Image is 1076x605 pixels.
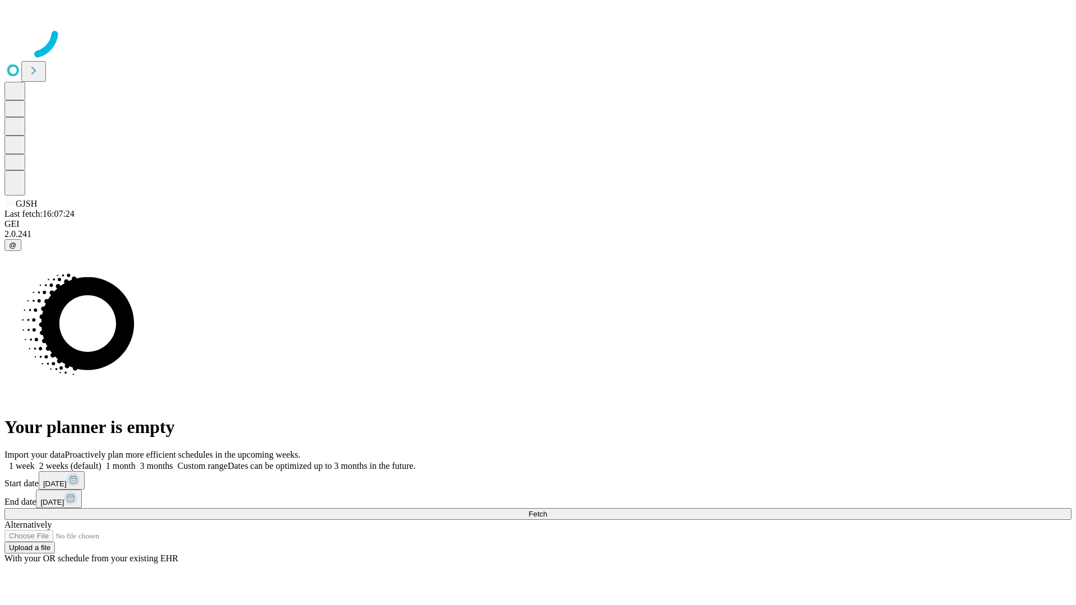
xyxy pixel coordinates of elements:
[228,461,415,471] span: Dates can be optimized up to 3 months in the future.
[528,510,547,518] span: Fetch
[16,199,37,208] span: GJSH
[140,461,173,471] span: 3 months
[39,461,101,471] span: 2 weeks (default)
[4,417,1072,438] h1: Your planner is empty
[9,241,17,249] span: @
[4,239,21,251] button: @
[36,490,82,508] button: [DATE]
[4,553,178,563] span: With your OR schedule from your existing EHR
[43,480,67,488] span: [DATE]
[4,219,1072,229] div: GEI
[4,508,1072,520] button: Fetch
[4,520,52,529] span: Alternatively
[106,461,136,471] span: 1 month
[4,229,1072,239] div: 2.0.241
[4,471,1072,490] div: Start date
[4,490,1072,508] div: End date
[4,542,55,553] button: Upload a file
[4,450,65,459] span: Import your data
[40,498,64,506] span: [DATE]
[65,450,300,459] span: Proactively plan more efficient schedules in the upcoming weeks.
[39,471,85,490] button: [DATE]
[4,209,75,218] span: Last fetch: 16:07:24
[178,461,228,471] span: Custom range
[9,461,35,471] span: 1 week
